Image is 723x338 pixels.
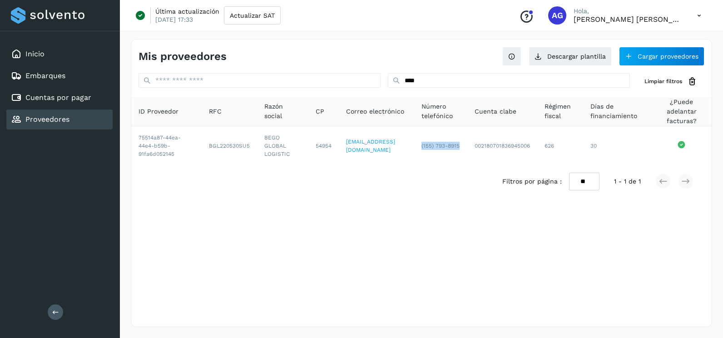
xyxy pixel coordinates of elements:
p: Hola, [574,7,683,15]
span: Correo electrónico [346,107,404,116]
a: [EMAIL_ADDRESS][DOMAIN_NAME] [346,139,395,153]
p: [DATE] 17:33 [155,15,193,24]
div: Inicio [6,44,113,64]
div: Cuentas por pagar [6,88,113,108]
p: Abigail Gonzalez Leon [574,15,683,24]
button: Cargar proveedores [619,47,704,66]
button: Descargar plantilla [529,47,612,66]
span: Cuenta clabe [475,107,516,116]
button: Limpiar filtros [637,73,704,90]
span: ¿Puede adelantar facturas? [659,97,705,126]
span: Limpiar filtros [644,77,682,85]
span: Razón social [264,102,301,121]
span: CP [316,107,324,116]
button: Actualizar SAT [224,6,281,25]
span: Actualizar SAT [230,12,275,19]
div: Proveedores [6,109,113,129]
td: 54954 [308,126,339,165]
a: Inicio [25,50,45,58]
span: (155) 793-8915 [421,143,460,149]
td: BEGO GLOBAL LOGISTIC [257,126,308,165]
p: Última actualización [155,7,219,15]
td: BGL220530SU5 [202,126,257,165]
td: 30 [583,126,651,165]
span: Días de financiamiento [590,102,644,121]
td: 002180701836945006 [467,126,537,165]
a: Proveedores [25,115,69,124]
td: 75514a87-44ea-44e4-b59b-91fa6d052145 [131,126,202,165]
span: 1 - 1 de 1 [614,177,641,186]
a: Embarques [25,71,65,80]
span: Régimen fiscal [545,102,576,121]
span: RFC [209,107,222,116]
span: Filtros por página : [502,177,562,186]
a: Cuentas por pagar [25,93,91,102]
span: Número telefónico [421,102,460,121]
span: ID Proveedor [139,107,178,116]
div: Embarques [6,66,113,86]
h4: Mis proveedores [139,50,227,63]
td: 626 [537,126,583,165]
